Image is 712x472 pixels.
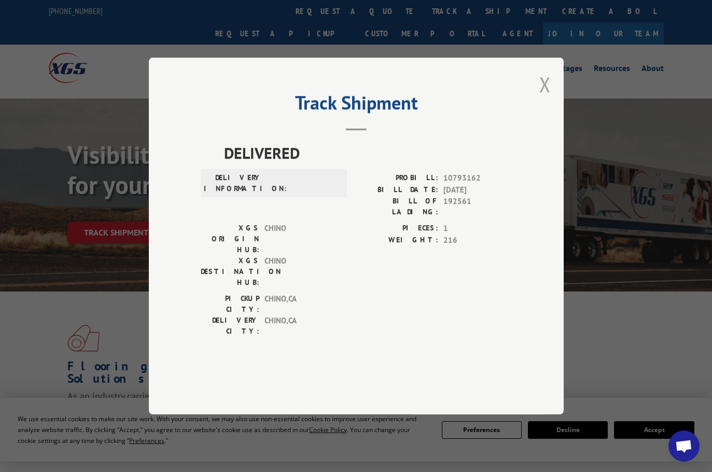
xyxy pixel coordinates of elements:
div: Open chat [668,431,700,462]
label: WEIGHT: [356,234,438,246]
label: DELIVERY CITY: [201,315,259,337]
button: Close modal [539,71,551,98]
label: DELIVERY INFORMATION: [204,172,262,194]
label: PIECES: [356,223,438,234]
span: CHINO [264,255,334,288]
label: BILL DATE: [356,184,438,196]
label: PROBILL: [356,172,438,184]
label: PICKUP CITY: [201,293,259,315]
span: 10793162 [443,172,512,184]
h2: Track Shipment [201,95,512,115]
span: CHINO , CA [264,293,334,315]
span: CHINO , CA [264,315,334,337]
span: [DATE] [443,184,512,196]
label: XGS ORIGIN HUB: [201,223,259,255]
label: BILL OF LADING: [356,196,438,217]
span: 192561 [443,196,512,217]
span: CHINO [264,223,334,255]
span: 216 [443,234,512,246]
span: 1 [443,223,512,234]
span: DELIVERED [224,141,512,164]
label: XGS DESTINATION HUB: [201,255,259,288]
